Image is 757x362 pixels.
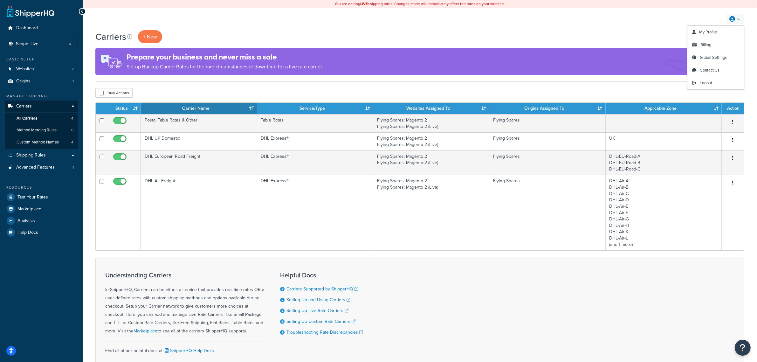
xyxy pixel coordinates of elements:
[17,195,48,200] span: Test Your Rates
[71,116,73,121] span: 4
[722,103,744,114] th: Action
[5,162,78,173] li: Advanced Features
[17,206,41,212] span: Marketplace
[17,116,37,121] span: All Carriers
[373,103,489,114] th: Websites Assigned To: activate to sort column ascending
[489,175,605,250] td: Flying Spares
[5,75,78,87] li: Origins
[700,67,719,73] span: Contact Us
[71,128,73,133] span: 0
[17,140,59,145] span: Custom Method Names
[280,272,363,279] h3: Helpful Docs
[127,52,323,62] h4: Prepare your business and never miss a sale
[361,1,368,7] b: LIVE
[257,175,373,250] td: DHL Express®
[489,132,605,150] td: Flying Spares
[16,41,38,47] span: Scope: Live
[95,88,133,98] button: Bulk Actions
[286,318,355,325] a: Setting Up Custom Rate Carriers
[373,175,489,250] td: Flying Spares: Magento 2 Flying Spares: Magento 2 (Live)
[606,132,722,150] td: UK
[141,150,257,175] td: DHL European Road Freight
[5,191,78,203] a: Test Your Rates
[5,113,78,124] li: All Carriers
[257,103,373,114] th: Service/Type: activate to sort column ascending
[105,272,264,279] h3: Understanding Carriers
[7,5,54,17] a: ShipperHQ Home
[5,227,78,238] a: Help Docs
[5,101,78,112] a: Carriers
[17,230,38,235] span: Help Docs
[71,140,73,145] span: 4
[373,150,489,175] td: Flying Spares: Magento 2 Flying Spares: Magento 2 (Live)
[735,340,751,356] button: Open Resource Center
[286,296,350,303] a: Setting Up and Using Carriers
[16,165,55,170] span: Advanced Features
[687,26,744,38] a: My Profile
[5,203,78,215] a: Marketplace
[257,150,373,175] td: DHL Express®
[95,31,126,43] h1: Carriers
[687,38,744,51] a: Billing
[5,136,78,148] li: Custom Method Names
[5,124,78,136] li: Method Merging Rules
[5,215,78,226] li: Analytics
[5,150,78,161] a: Shipping Rules
[489,114,605,132] td: Flying Spares
[141,175,257,250] td: DHL Air Freight
[489,103,605,114] th: Origins Assigned To: activate to sort column ascending
[16,104,32,109] span: Carriers
[108,103,141,114] th: Status: activate to sort column ascending
[141,103,257,114] th: Carrier Name: activate to sort column ascending
[16,153,46,158] span: Shipping Rules
[606,150,722,175] td: DHL-EU-Road-A DHL-EU-Road-B DHL-EU-Road-C
[134,328,157,334] a: Marketplace
[5,22,78,34] a: Dashboard
[700,42,711,48] span: Billing
[700,54,727,60] span: Global Settings
[72,79,74,84] span: 1
[257,132,373,150] td: DHL Express®
[373,132,489,150] td: Flying Spares: Magento 2 Flying Spares: Magento 2 (Live)
[700,80,712,86] span: Logout
[163,347,214,354] a: ShipperHQ Help Docs
[687,77,744,89] li: Logout
[141,132,257,150] td: DHL UK Domestic
[105,342,264,355] div: Find all of our helpful docs at:
[373,114,489,132] td: Flying Spares: Magento 2 Flying Spares: Magento 2 (Live)
[687,64,744,77] a: Contact Us
[16,79,31,84] span: Origins
[16,66,34,72] span: Websites
[699,29,717,35] span: My Profile
[286,307,348,314] a: Setting Up Live Rate Carriers
[687,51,744,64] a: Global Settings
[5,75,78,87] a: Origins 1
[127,62,323,71] p: Set up Backup Carrier Rates for the rare circumstances of downtime for a live rate carrier.
[606,175,722,250] td: DHL-Air-A DHL-Air-B DHL-Air-C DHL-Air-D DHL-Air-E DHL-Air-F DHL-Air-G DHL-Air-H DHL-Air-K DHL-Air...
[5,94,78,99] div: Manage Shipping
[5,101,78,149] li: Carriers
[141,114,257,132] td: Postal Table Rates & Other
[17,218,35,224] span: Analytics
[5,57,78,62] div: Basic Setup
[257,114,373,132] td: Table Rates
[5,162,78,173] a: Advanced Features 1
[138,30,162,43] button: + New
[5,185,78,190] div: Resources
[16,25,38,31] span: Dashboard
[17,128,57,133] span: Method Merging Rules
[5,136,78,148] a: Custom Method Names 4
[105,272,264,335] div: In ShipperHQ, Carriers can be either, a service that provides real-time rates OR a user-defined r...
[5,124,78,136] a: Method Merging Rules 0
[5,113,78,124] a: All Carriers 4
[72,66,74,72] span: 2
